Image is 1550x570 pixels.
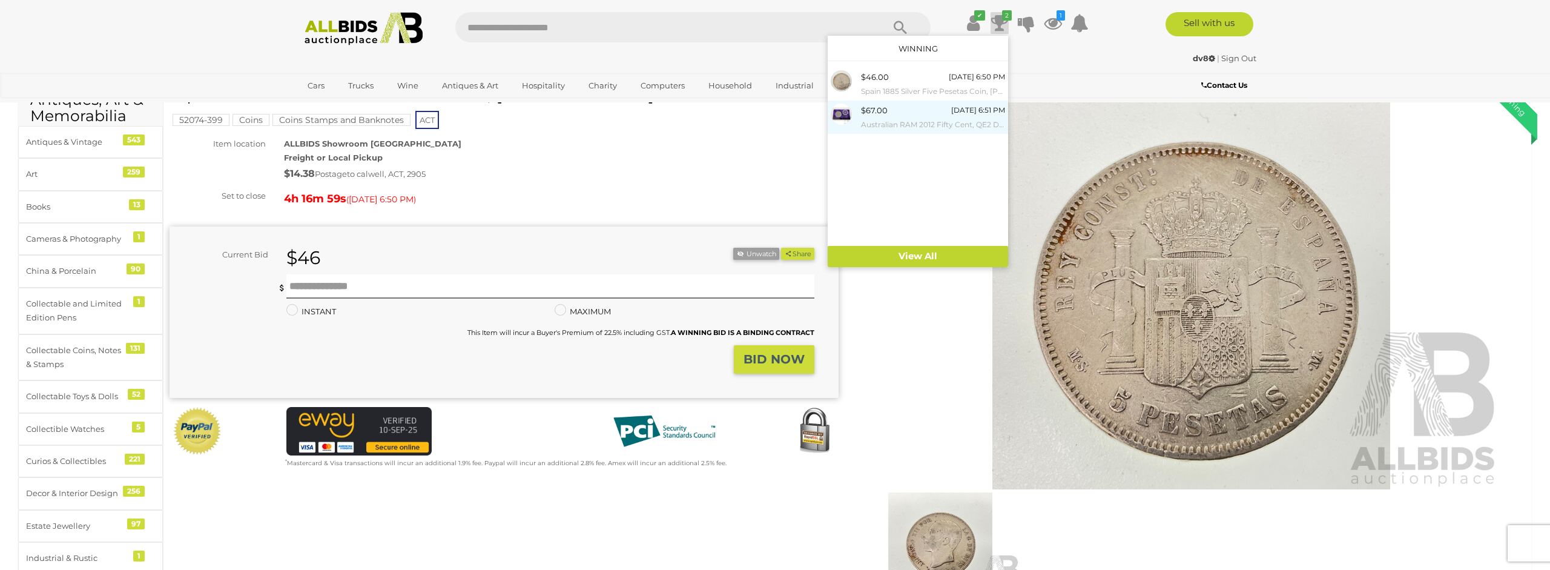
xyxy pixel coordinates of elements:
[861,85,1005,98] small: Spain 1885 Silver Five Pesetas Coin, [PERSON_NAME] .900
[170,248,277,262] div: Current Bid
[26,486,126,500] div: Decor & Interior Design
[126,343,145,354] div: 131
[1193,53,1217,63] a: dv8
[991,12,1009,34] a: 2
[349,194,414,205] span: [DATE] 6:50 PM
[285,459,727,467] small: Mastercard & Visa transactions will incur an additional 1.9% fee. Paypal will incur an additional...
[389,76,426,96] a: Wine
[861,104,888,118] div: $67.00
[18,288,163,334] a: Collectable and Limited Edition Pens 1
[828,67,1008,101] a: $46.00 [DATE] 6:50 PM Spain 1885 Silver Five Pesetas Coin, [PERSON_NAME] .900
[733,248,779,260] li: Unwatch this item
[744,352,805,366] strong: BID NOW
[26,297,126,325] div: Collectable and Limited Edition Pens
[300,96,401,116] a: [GEOGRAPHIC_DATA]
[232,114,269,126] mark: Coins
[1201,81,1247,90] b: Contact Us
[286,407,432,456] img: eWAY Payment Gateway
[18,223,163,255] a: Cameras & Photography 1
[831,70,852,91] img: 52074-399a.jpeg
[781,248,814,260] button: Share
[949,70,1005,84] div: [DATE] 6:50 PM
[176,84,836,104] h1: Spain 1885 Silver Five Pesetas Coin, [PERSON_NAME] .900
[18,380,163,413] a: Collectable Toys & Dolls 52
[123,134,145,145] div: 543
[768,76,822,96] a: Industrial
[882,90,1502,489] img: Spain 1885 Silver Five Pesetas Coin, King Alfonso XII .900
[26,454,126,468] div: Curios & Collectibles
[467,328,814,337] small: This Item will incur a Buyer's Premium of 22.5% including GST.
[18,126,163,158] a: Antiques & Vintage 543
[272,114,411,126] mark: Coins Stamps and Banknotes
[964,12,982,34] a: ✔
[18,477,163,509] a: Decor & Interior Design 256
[272,115,411,125] a: Coins Stamps and Banknotes
[18,255,163,287] a: China & Porcelain 90
[123,486,145,497] div: 256
[951,104,1005,117] div: [DATE] 6:51 PM
[18,158,163,190] a: Art 259
[701,76,760,96] a: Household
[828,246,1008,267] a: View All
[127,263,145,274] div: 90
[1201,79,1250,92] a: Contact Us
[26,167,126,181] div: Art
[18,510,163,542] a: Estate Jewellery 97
[340,76,381,96] a: Trucks
[415,111,439,129] span: ACT
[26,343,126,372] div: Collectable Coins, Notes & Stamps
[26,551,126,565] div: Industrial & Rustic
[1482,71,1537,127] div: Winning
[26,200,126,214] div: Books
[434,76,506,96] a: Antiques & Art
[284,165,839,183] div: Postage
[1166,12,1253,36] a: Sell with us
[123,167,145,177] div: 259
[1057,10,1065,21] i: 1
[870,12,931,42] button: Search
[284,168,315,179] strong: $14.38
[346,194,416,204] span: ( )
[514,76,573,96] a: Hospitality
[26,135,126,149] div: Antiques & Vintage
[26,389,126,403] div: Collectable Toys & Dolls
[232,115,269,125] a: Coins
[125,454,145,465] div: 221
[26,519,126,533] div: Estate Jewellery
[127,519,145,529] div: 97
[18,191,163,223] a: Books 13
[26,232,126,246] div: Cameras & Photography
[284,153,383,162] strong: Freight or Local Pickup
[734,345,814,374] button: BID NOW
[1193,53,1215,63] strong: dv8
[132,422,145,432] div: 5
[555,305,611,319] label: MAXIMUM
[133,296,145,307] div: 1
[133,551,145,562] div: 1
[581,76,625,96] a: Charity
[347,169,426,179] span: to calwell, ACT, 2905
[633,76,693,96] a: Computers
[160,189,275,203] div: Set to close
[899,44,938,53] a: Winning
[18,445,163,477] a: Curios & Collectibles 221
[286,247,320,269] strong: $46
[974,10,985,21] i: ✔
[173,407,222,456] img: Official PayPal Seal
[300,76,332,96] a: Cars
[160,137,275,151] div: Item location
[18,334,163,381] a: Collectable Coins, Notes & Stamps 131
[128,389,145,400] div: 52
[30,91,151,125] h2: Antiques, Art & Memorabilia
[1221,53,1256,63] a: Sign Out
[26,422,126,436] div: Collectible Watches
[133,231,145,242] div: 1
[671,328,814,337] b: A WINNING BID IS A BINDING CONTRACT
[861,70,889,84] div: $46.00
[790,407,839,456] img: Secured by Rapid SSL
[828,101,1008,134] a: $67.00 [DATE] 6:51 PM Australian RAM 2012 Fifty Cent, QE2 Diamond Jubilee
[173,115,229,125] a: 52074-399
[1217,53,1219,63] span: |
[733,248,779,260] button: Unwatch
[18,413,163,445] a: Collectible Watches 5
